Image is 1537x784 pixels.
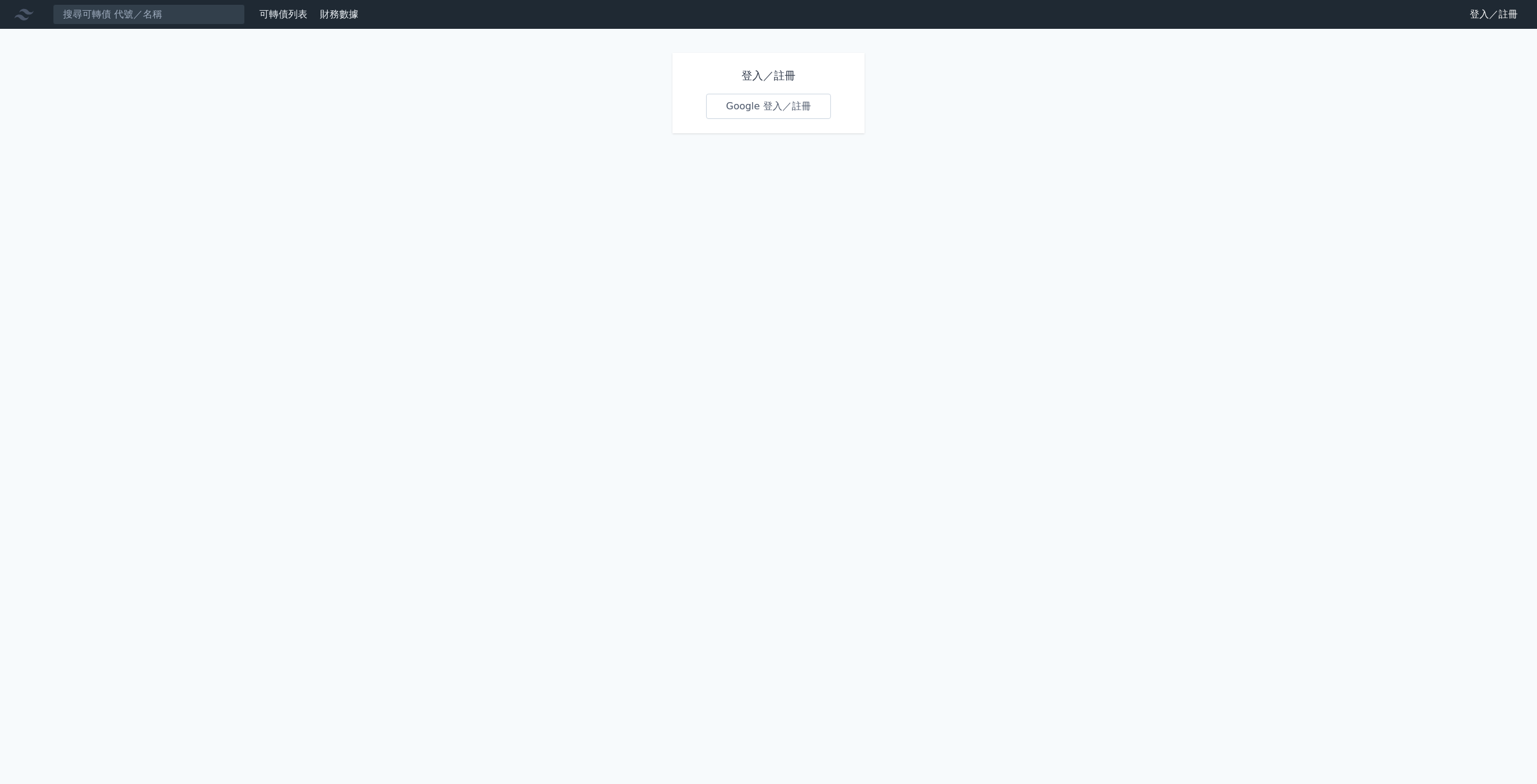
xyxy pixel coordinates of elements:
[259,8,307,20] a: 可轉債列表
[320,8,358,20] a: 財務數據
[53,4,245,25] input: 搜尋可轉債 代號／名稱
[1460,5,1527,24] a: 登入／註冊
[706,94,831,119] a: Google 登入／註冊
[706,67,831,84] h1: 登入／註冊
